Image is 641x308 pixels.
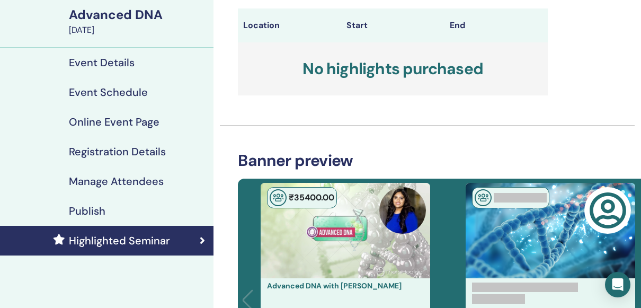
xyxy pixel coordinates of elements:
[69,24,207,37] div: [DATE]
[341,8,444,42] th: Start
[69,116,159,128] h4: Online Event Page
[605,272,630,297] div: Open Intercom Messenger
[69,205,105,217] h4: Publish
[270,189,287,206] img: In-Person Seminar
[69,6,207,24] div: Advanced DNA
[379,187,426,234] img: default.jpg
[69,234,170,247] h4: Highlighted Seminar
[589,192,626,229] img: user-circle-regular.svg
[238,8,341,42] th: Location
[63,6,213,37] a: Advanced DNA[DATE]
[69,175,164,188] h4: Manage Attendees
[238,42,548,95] h3: No highlights purchased
[69,145,166,158] h4: Registration Details
[289,192,334,203] span: ₹ 35400 .00
[69,56,135,69] h4: Event Details
[69,86,148,99] h4: Event Schedule
[444,8,548,42] th: End
[267,281,402,291] a: Advanced DNA with [PERSON_NAME]
[475,189,492,206] img: In-Person Seminar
